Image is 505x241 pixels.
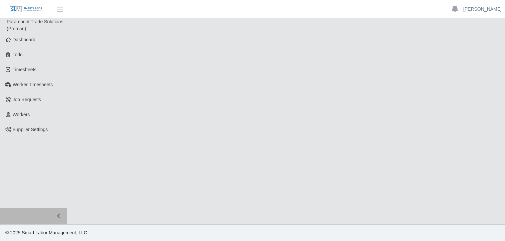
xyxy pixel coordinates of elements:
span: Paramount Trade Solutions (Proman) [7,19,63,31]
span: Workers [13,112,30,117]
span: Dashboard [13,37,36,42]
span: Worker Timesheets [13,82,53,87]
span: Timesheets [13,67,37,72]
span: Todo [13,52,23,57]
span: © 2025 Smart Labor Management, LLC [5,230,87,235]
span: Supplier Settings [13,127,48,132]
span: Job Requests [13,97,41,102]
img: SLM Logo [9,6,43,13]
a: [PERSON_NAME] [463,6,502,13]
